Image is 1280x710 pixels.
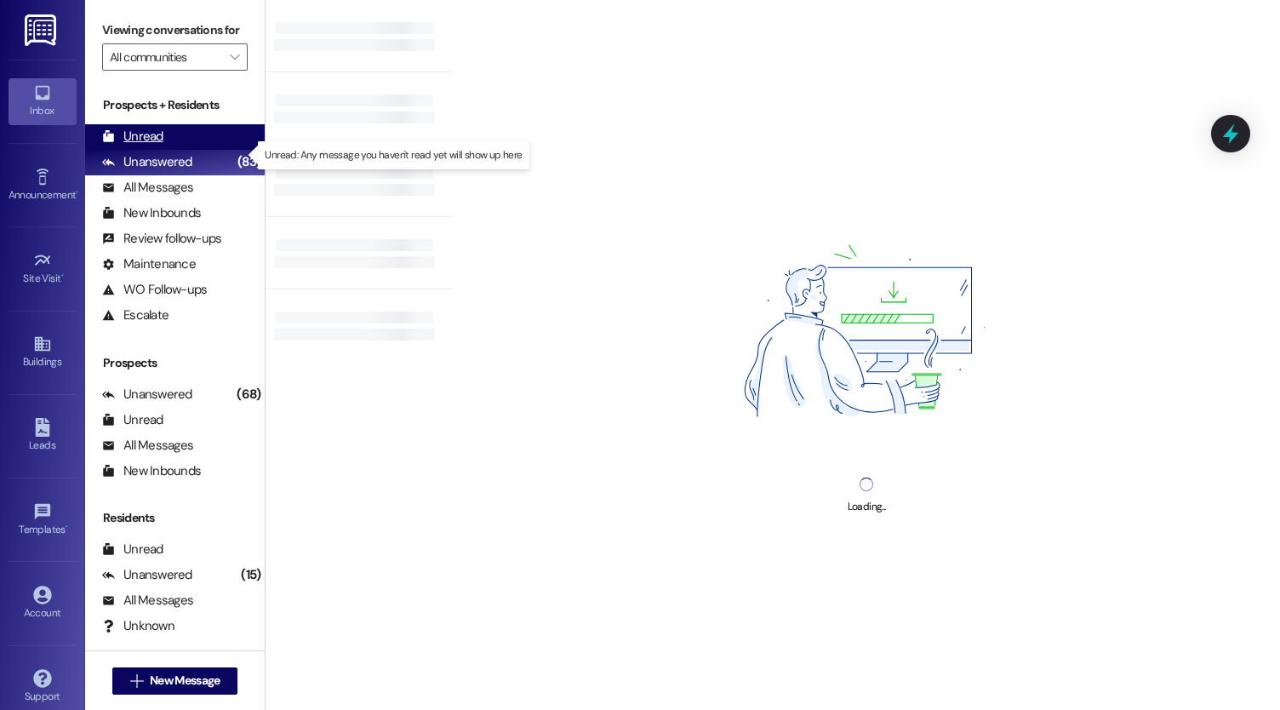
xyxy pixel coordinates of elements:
div: Prospects + Residents [85,96,265,114]
div: Prospects [85,354,265,372]
div: Residents [85,509,265,527]
input: All communities [110,43,220,71]
span: New Message [150,672,220,690]
i:  [230,50,239,64]
div: WO Follow-ups [102,281,207,299]
div: Unread [102,128,163,146]
a: Inbox [9,78,77,124]
div: All Messages [102,179,193,197]
div: (15) [237,562,265,588]
div: Unanswered [102,386,192,404]
div: Unanswered [102,566,192,584]
div: All Messages [102,592,193,610]
p: Unread: Any message you haven't read yet will show up here [265,148,522,163]
div: New Inbounds [102,204,201,222]
div: Unread [102,411,163,429]
div: Maintenance [102,255,196,273]
div: All Messages [102,437,193,455]
a: Buildings [9,329,77,375]
img: ResiDesk Logo [25,14,60,46]
div: (83) [233,149,265,175]
i:  [130,674,143,688]
a: Site Visit • [9,246,77,292]
a: Leads [9,413,77,459]
a: Support [9,664,77,710]
a: Templates • [9,497,77,543]
div: (68) [232,381,265,408]
div: Unknown [102,617,174,635]
span: • [76,186,78,198]
label: Viewing conversations for [102,17,248,43]
span: • [61,270,64,282]
a: Account [9,581,77,627]
div: Loading... [848,498,886,516]
span: • [66,521,68,533]
button: New Message [112,667,238,695]
div: Review follow-ups [102,230,221,248]
div: Unanswered [102,153,192,171]
div: Escalate [102,306,169,324]
div: New Inbounds [102,462,201,480]
div: Unread [102,541,163,558]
